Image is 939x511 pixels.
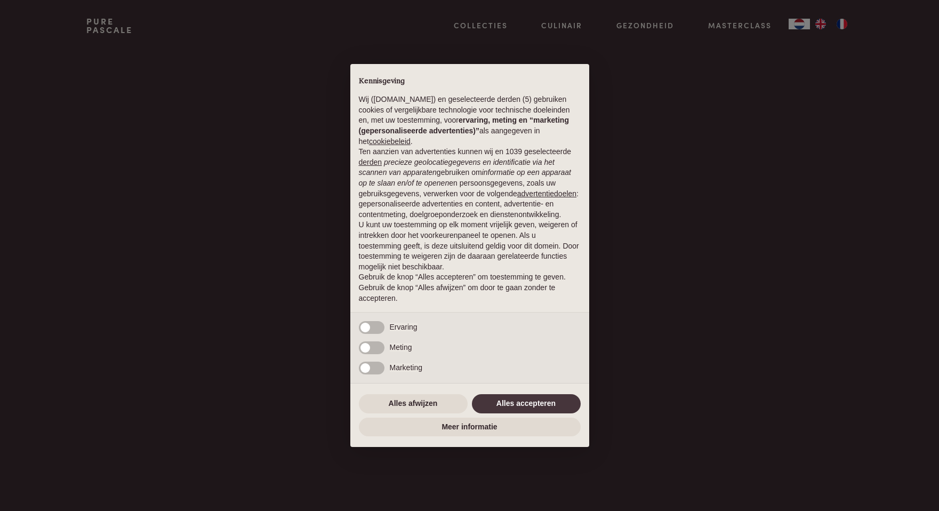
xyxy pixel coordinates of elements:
[359,147,581,220] p: Ten aanzien van advertenties kunnen wij en 1039 geselecteerde gebruiken om en persoonsgegevens, z...
[359,418,581,437] button: Meer informatie
[390,363,422,372] span: Marketing
[359,77,581,86] h2: Kennisgeving
[359,394,468,413] button: Alles afwijzen
[517,189,576,199] button: advertentiedoelen
[359,220,581,272] p: U kunt uw toestemming op elk moment vrijelijk geven, weigeren of intrekken door het voorkeurenpan...
[390,343,412,352] span: Meting
[359,158,555,177] em: precieze geolocatiegegevens en identificatie via het scannen van apparaten
[359,94,581,147] p: Wij ([DOMAIN_NAME]) en geselecteerde derden (5) gebruiken cookies of vergelijkbare technologie vo...
[472,394,581,413] button: Alles accepteren
[359,168,572,187] em: informatie op een apparaat op te slaan en/of te openen
[369,137,411,146] a: cookiebeleid
[359,116,569,135] strong: ervaring, meting en “marketing (gepersonaliseerde advertenties)”
[359,157,382,168] button: derden
[359,272,581,304] p: Gebruik de knop “Alles accepteren” om toestemming te geven. Gebruik de knop “Alles afwijzen” om d...
[390,323,418,331] span: Ervaring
